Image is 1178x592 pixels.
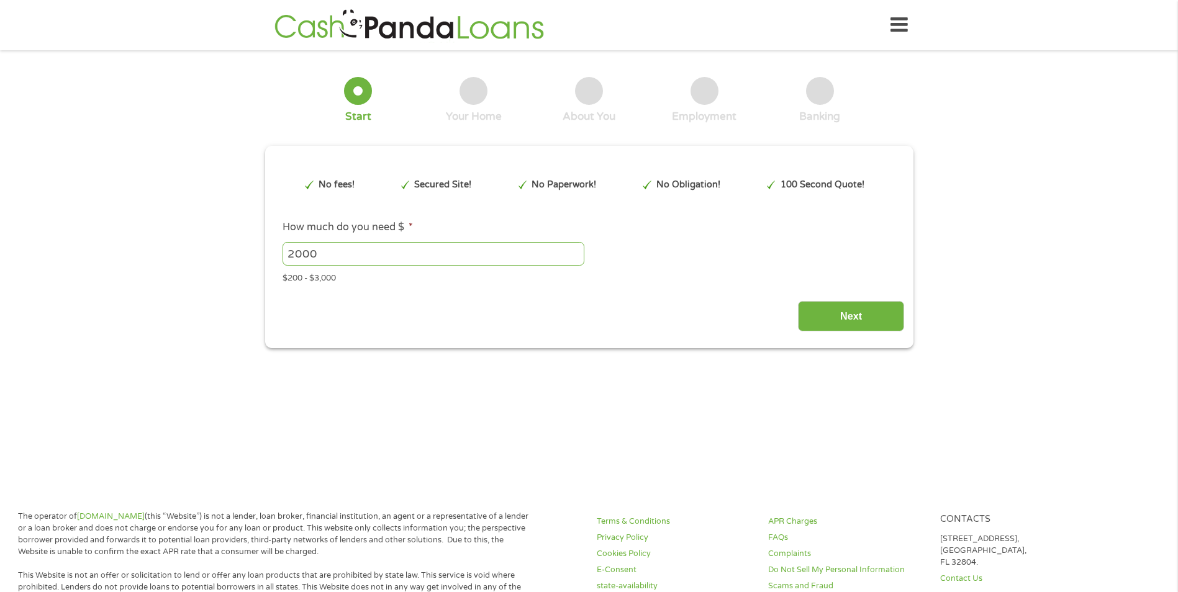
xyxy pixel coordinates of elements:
div: Banking [799,110,840,123]
a: Terms & Conditions [597,516,753,527]
p: The operator of (this “Website”) is not a lender, loan broker, financial institution, an agent or... [18,511,533,558]
p: No fees! [319,178,355,192]
p: No Paperwork! [532,178,596,192]
a: FAQs [768,532,925,544]
div: Start [345,110,371,123]
a: Privacy Policy [597,532,753,544]
p: 100 Second Quote! [781,178,864,192]
a: E-Consent [597,564,753,576]
a: [DOMAIN_NAME] [77,511,145,521]
a: Cookies Policy [597,548,753,560]
p: [STREET_ADDRESS], [GEOGRAPHIC_DATA], FL 32804. [940,533,1097,568]
h4: Contacts [940,514,1097,526]
p: Secured Site! [414,178,471,192]
a: Do Not Sell My Personal Information [768,564,925,576]
label: How much do you need $ [283,221,413,234]
div: About You [563,110,615,123]
input: Next [798,301,904,331]
div: $200 - $3,000 [283,268,895,285]
img: GetLoanNow Logo [271,7,548,43]
div: Employment [672,110,736,123]
a: Complaints [768,548,925,560]
a: APR Charges [768,516,925,527]
div: Your Home [446,110,502,123]
a: Contact Us [940,573,1097,585]
p: No Obligation! [656,178,720,192]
